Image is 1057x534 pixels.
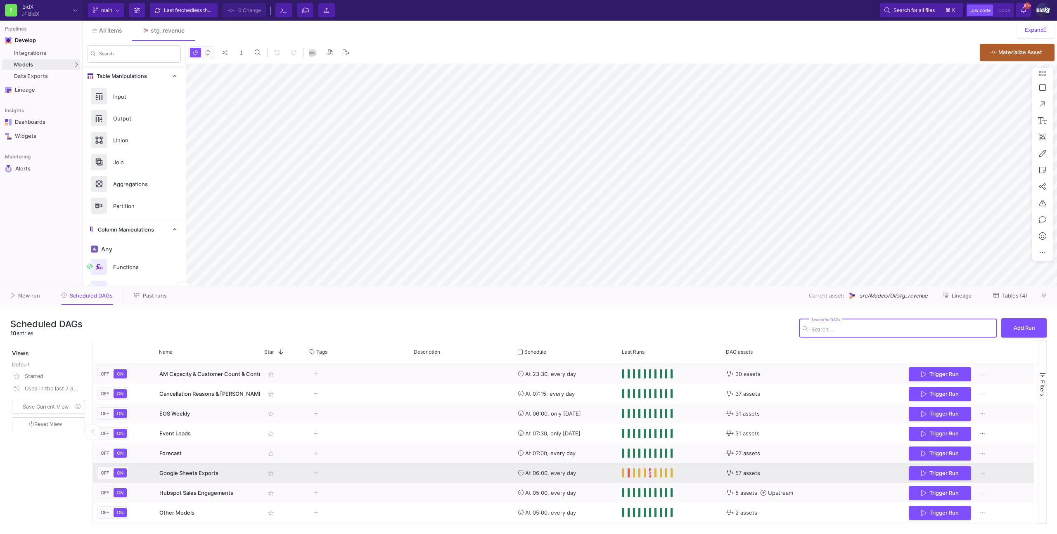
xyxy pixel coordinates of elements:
[99,411,111,416] span: OFF
[860,292,927,300] span: src/Models/UI/stg_revenue
[735,463,760,483] span: 57 assets
[99,468,111,477] button: OFF
[768,483,793,503] span: Upstream
[83,129,186,151] button: Union
[114,429,127,438] button: ON
[93,463,1034,483] div: Press SPACE to select this row.
[1036,3,1051,18] img: 1IDUGFrSweyeo45uyh2jXsnqWiPQJzzjPFKQggbj.png
[151,27,185,34] div: stg_revenue
[114,389,127,398] button: ON
[83,173,186,195] button: Aggregations
[99,409,111,418] button: OFF
[266,508,276,518] mat-icon: star_border
[880,3,963,17] button: Search for all files⌘k
[25,370,80,383] div: Starred
[735,404,760,423] span: 31 assets
[159,349,173,355] span: Name
[929,470,959,476] span: Trigger Run
[969,7,991,13] span: Low code
[952,293,972,299] span: Lineage
[15,133,69,139] div: Widgets
[1014,325,1035,331] span: Add Run
[115,450,125,456] span: ON
[124,289,177,302] button: Past runs
[108,134,165,146] div: Union
[83,220,186,239] mat-expansion-panel-header: Column Manipulations
[996,5,1012,16] button: Code
[952,5,955,15] span: k
[108,200,165,212] div: Partition
[266,389,276,399] mat-icon: star_border
[264,349,274,355] span: Star
[22,4,40,9] div: BidX
[95,227,154,233] span: Column Manipulations
[524,349,546,355] span: Schedule
[159,450,182,456] span: Forecast
[83,278,186,300] button: Case
[93,73,147,80] span: Table Manipulations
[115,391,125,397] span: ON
[83,85,186,220] div: Table Manipulations
[726,349,753,355] span: DAG assets
[10,330,17,336] span: 10
[5,119,12,125] img: Navigation icon
[848,291,856,300] img: UI Model
[518,364,613,384] div: At 23:30, every day
[1,289,50,302] button: New run
[14,61,33,68] span: Models
[5,4,17,17] div: B
[108,90,165,103] div: Input
[518,404,613,423] div: At 06:00, only [DATE]
[909,387,971,402] button: Trigger Run
[946,5,950,15] span: ⌘
[735,483,757,503] span: 5 assets
[193,7,244,13] span: less than a minute ago
[115,470,125,476] span: ON
[1016,3,1031,17] button: 99+
[159,489,233,496] span: Hubspot Sales Engagements
[159,410,190,417] span: EOS Weekly
[1002,293,1027,299] span: Tables (4)
[100,246,112,253] span: Any
[93,483,1034,503] div: Press SPACE to select this row.
[83,151,186,173] button: Join
[93,384,1034,404] div: Press SPACE to select this row.
[15,87,69,93] div: Lineage
[150,3,218,17] button: Last fetchedless than a minute ago
[93,364,1034,384] div: Press SPACE to select this row.
[10,319,83,329] h3: Scheduled DAGs
[622,349,645,355] span: Last Runs
[2,83,80,97] a: Navigation iconLineage
[114,369,127,378] button: ON
[18,293,40,299] span: New run
[108,178,165,190] div: Aggregations
[70,293,113,299] span: Scheduled DAGs
[159,371,300,377] span: AM Capacity & Customer Count & Contract Information
[929,450,959,456] span: Trigger Run
[52,289,123,302] button: Scheduled DAGs
[12,400,85,414] button: Save Current View
[115,411,125,416] span: ON
[735,384,760,404] span: 37 assets
[83,85,186,107] button: Input
[909,466,971,481] button: Trigger Run
[99,52,178,58] input: Search
[893,4,935,17] span: Search for all files
[88,3,124,17] button: main
[108,156,165,168] div: Join
[114,409,127,418] button: ON
[10,383,87,395] button: Used in the last 7 days
[99,371,111,377] span: OFF
[159,509,194,516] span: Other Models
[101,4,112,17] span: main
[929,391,959,397] span: Trigger Run
[99,488,111,497] button: OFF
[5,37,12,44] img: Navigation icon
[943,5,959,15] button: ⌘k
[99,508,111,517] button: OFF
[518,424,613,443] div: At 07:30, only [DATE]
[159,430,191,437] span: Event Leads
[83,256,186,278] button: Functions
[143,293,167,299] span: Past runs
[93,443,1034,463] div: Press SPACE to select this row.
